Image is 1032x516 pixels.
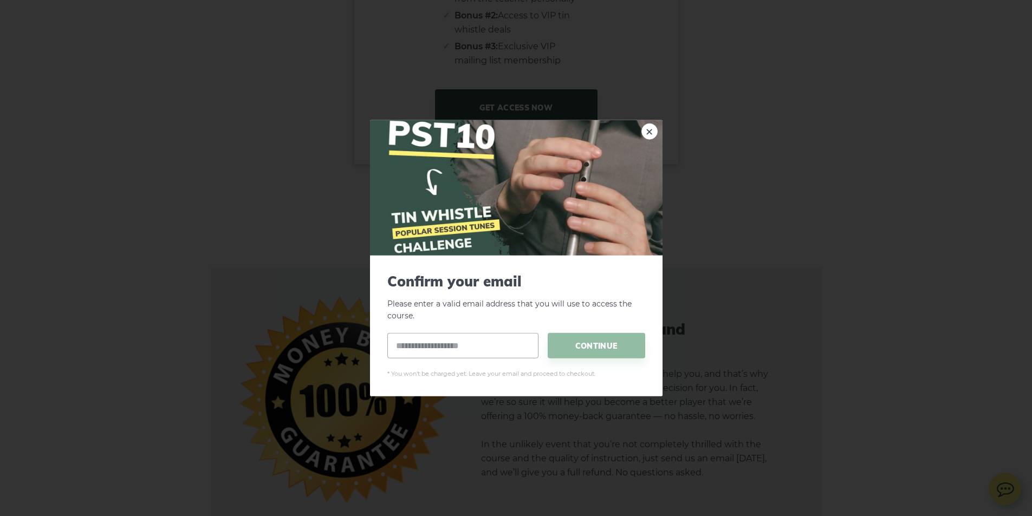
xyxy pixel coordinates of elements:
span: CONTINUE [548,333,645,358]
span: Confirm your email [387,272,645,289]
p: Please enter a valid email address that you will use to access the course. [387,272,645,322]
img: Tin Whistle Improver Course [370,120,663,255]
a: × [641,123,658,139]
span: * You won't be charged yet. Leave your email and proceed to checkout. [387,369,645,379]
